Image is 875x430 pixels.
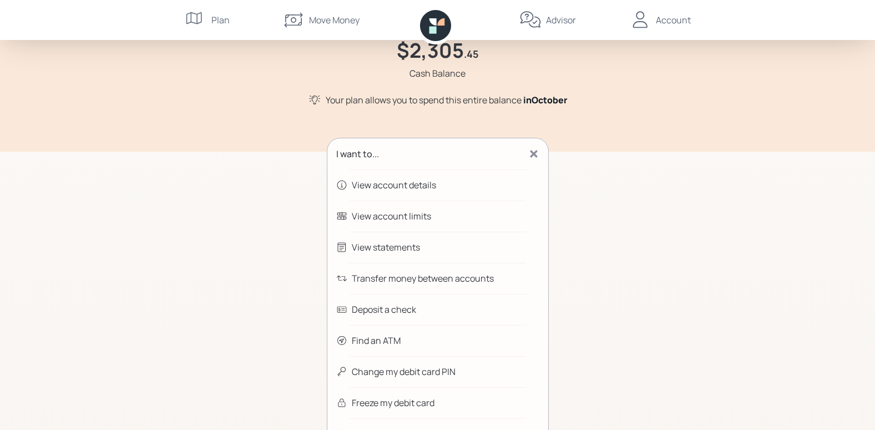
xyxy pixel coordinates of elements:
div: View account details [352,178,436,192]
div: Plan [211,13,230,27]
h1: $2,305 [397,38,464,62]
div: Your plan allows you to spend this entire balance [326,93,568,107]
div: Freeze my debit card [352,396,434,409]
div: Cash Balance [409,67,466,80]
div: Account [656,13,691,27]
div: Advisor [546,13,576,27]
div: View statements [352,241,420,254]
div: Deposit a check [352,303,416,316]
div: Move Money [309,13,360,27]
div: Change my debit card PIN [352,365,456,378]
span: in October [523,94,568,106]
h4: .45 [464,48,479,61]
div: View account limits [352,209,431,223]
div: Find an ATM [352,334,401,347]
div: Transfer money between accounts [352,272,494,285]
div: I want to... [336,147,379,161]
